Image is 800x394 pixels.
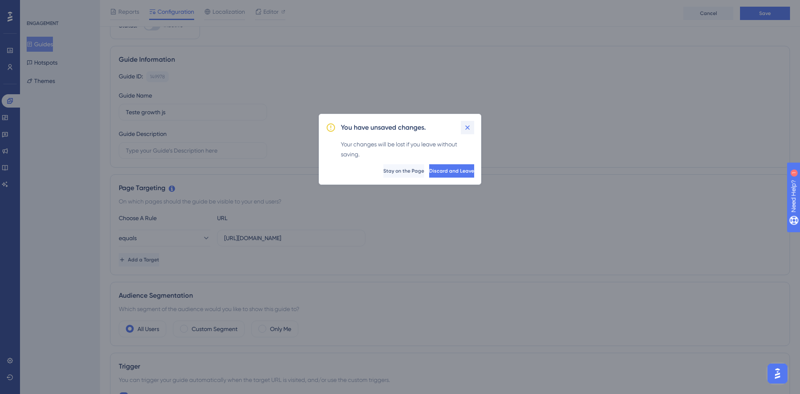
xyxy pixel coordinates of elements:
[765,361,790,386] iframe: UserGuiding AI Assistant Launcher
[429,168,474,174] span: Discard and Leave
[383,168,424,174] span: Stay on the Page
[20,2,52,12] span: Need Help?
[341,139,474,159] div: Your changes will be lost if you leave without saving.
[58,4,60,11] div: 1
[341,123,426,133] h2: You have unsaved changes.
